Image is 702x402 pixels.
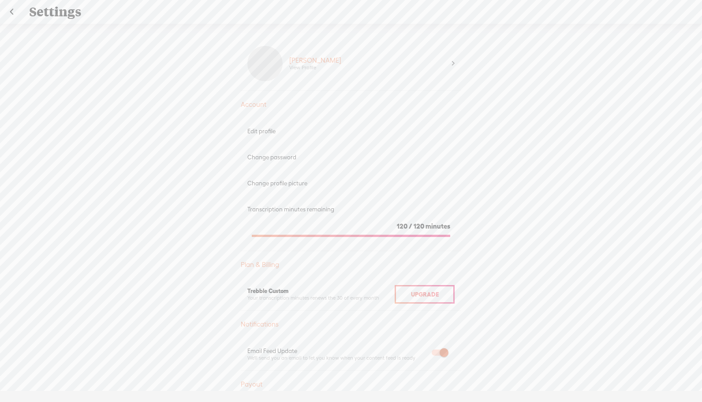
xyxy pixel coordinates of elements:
[397,222,407,230] span: 120
[247,347,425,355] div: Email Feed Update
[411,291,439,298] span: Upgrade
[247,355,425,361] div: We'll send you an email to let you know when your content feed is ready
[289,64,316,71] div: View Profile
[409,222,412,230] span: /
[247,154,455,161] div: Change password
[241,320,461,329] div: Notifications
[247,128,455,135] div: Edit profile
[247,295,395,301] div: Your transcription minutes renews the 30 of every month
[247,206,455,213] div: Transcription minutes remaining
[241,100,461,109] div: Account
[414,222,424,230] span: 120
[289,56,341,65] div: [PERSON_NAME]
[247,180,455,187] div: Change profile picture
[241,380,461,389] div: Payout
[241,260,461,269] div: Plan & Billing
[426,222,450,230] span: minutes
[23,0,680,23] div: Settings
[247,288,288,294] span: Trebble Custom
